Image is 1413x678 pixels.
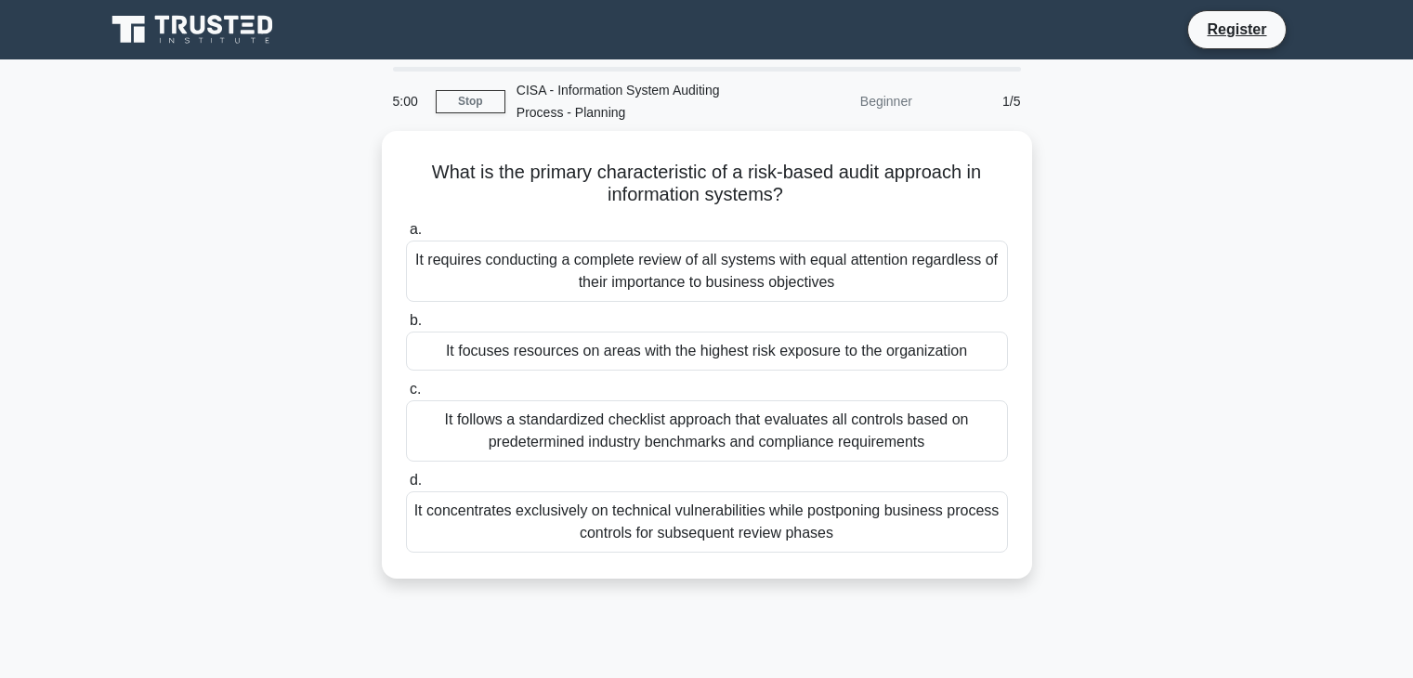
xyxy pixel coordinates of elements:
a: Register [1196,18,1277,41]
div: It follows a standardized checklist approach that evaluates all controls based on predetermined i... [406,400,1008,462]
div: 5:00 [382,83,436,120]
div: CISA - Information System Auditing Process - Planning [505,72,761,131]
span: a. [410,221,422,237]
div: It focuses resources on areas with the highest risk exposure to the organization [406,332,1008,371]
div: Beginner [761,83,923,120]
span: b. [410,312,422,328]
span: d. [410,472,422,488]
div: It concentrates exclusively on technical vulnerabilities while postponing business process contro... [406,491,1008,553]
a: Stop [436,90,505,113]
span: c. [410,381,421,397]
div: It requires conducting a complete review of all systems with equal attention regardless of their ... [406,241,1008,302]
div: 1/5 [923,83,1032,120]
h5: What is the primary characteristic of a risk-based audit approach in information systems? [404,161,1010,207]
